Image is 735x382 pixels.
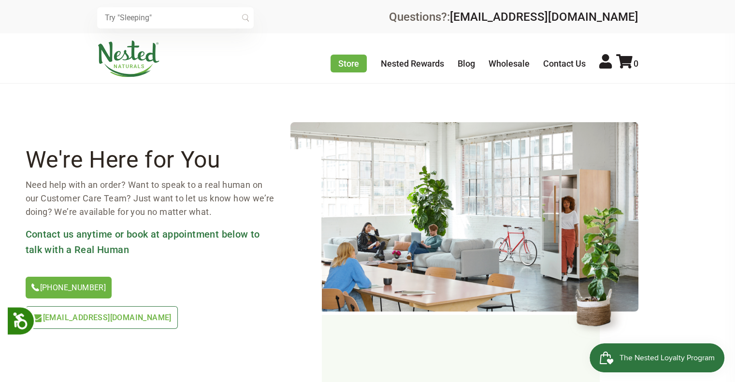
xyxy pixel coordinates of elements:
[26,149,275,170] h2: We're Here for You
[634,58,638,69] span: 0
[26,306,178,329] a: [EMAIL_ADDRESS][DOMAIN_NAME]
[31,283,39,291] img: icon-phone.svg
[331,55,367,72] a: Store
[616,58,638,69] a: 0
[290,122,638,311] img: contact-header.png
[458,58,475,69] a: Blog
[43,313,172,322] span: [EMAIL_ADDRESS][DOMAIN_NAME]
[97,41,160,77] img: Nested Naturals
[590,343,725,372] iframe: Button to open loyalty program pop-up
[543,58,586,69] a: Contact Us
[389,11,638,23] div: Questions?:
[26,178,275,219] p: Need help with an order? Want to speak to a real human on our Customer Care Team? Just want to le...
[450,10,638,24] a: [EMAIL_ADDRESS][DOMAIN_NAME]
[97,7,254,28] input: Try "Sleeping"
[26,226,275,257] h3: Contact us anytime or book at appointment below to talk with a Real Human
[489,58,530,69] a: Wholesale
[567,195,638,339] img: contact-header-flower.png
[26,277,112,298] a: [PHONE_NUMBER]
[381,58,444,69] a: Nested Rewards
